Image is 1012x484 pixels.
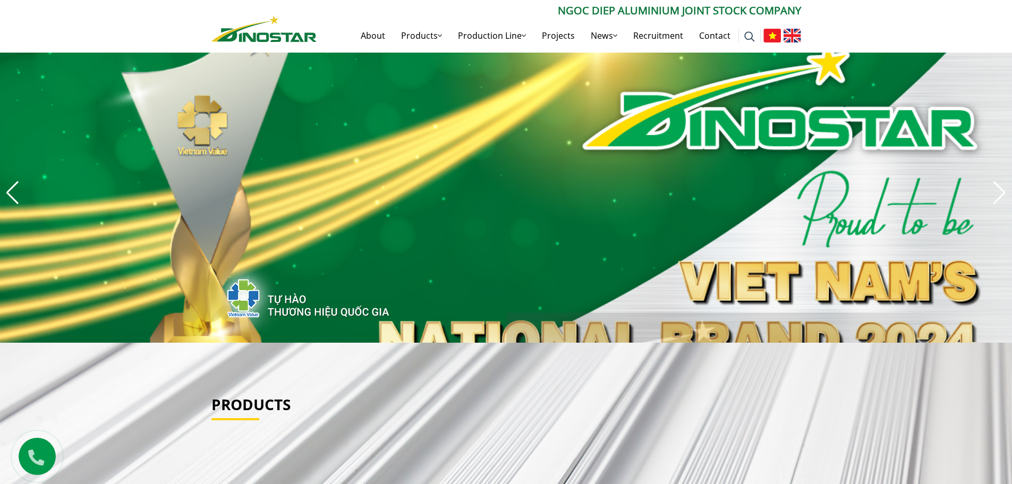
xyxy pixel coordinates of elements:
[583,19,625,53] a: News
[534,19,583,53] a: Projects
[195,260,391,332] img: thqg
[784,29,801,43] img: English
[450,19,534,53] a: Production Line
[5,181,20,205] div: Previous slide
[744,31,755,42] img: search
[211,394,291,414] a: Products
[393,19,450,53] a: Products
[763,29,781,43] img: Tiếng Việt
[353,19,393,53] a: About
[211,13,317,41] a: Nhôm Dinostar
[625,19,691,53] a: Recruitment
[992,181,1007,205] div: Next slide
[317,3,801,19] p: Ngoc Diep Aluminium Joint Stock Company
[211,15,317,42] img: Nhôm Dinostar
[691,19,738,53] a: Contact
